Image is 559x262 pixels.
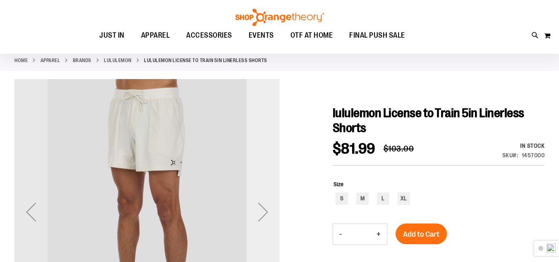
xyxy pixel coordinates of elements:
div: In stock [502,142,545,150]
a: BRANDS [73,57,91,64]
a: FINAL PUSH SALE [341,26,413,45]
span: JUST IN [99,26,125,45]
span: Size [333,181,343,187]
span: Add to Cart [403,230,439,239]
span: $103.00 [384,144,414,154]
div: S [336,192,348,205]
span: lululemon License to Train 5in Linerless Shorts [333,106,524,135]
button: Add to Cart [396,224,447,244]
div: Availability [502,142,545,150]
img: Shop Orangetheory [234,9,325,26]
a: JUST IN [91,26,133,45]
div: L [377,192,389,205]
span: $81.99 [333,140,375,157]
button: Decrease product quantity [333,224,348,245]
a: ACCESSORIES [178,26,240,45]
div: XL [398,192,410,205]
span: OTF AT HOME [290,26,333,45]
a: Home [14,57,28,64]
div: M [356,192,369,205]
input: Product quantity [348,224,370,244]
a: APPAREL [133,26,178,45]
div: 1457000 [522,151,545,159]
strong: lululemon License to Train 5in Linerless Shorts [144,57,267,64]
span: FINAL PUSH SALE [349,26,405,45]
a: OTF AT HOME [282,26,341,45]
a: APPAREL [41,57,60,64]
span: APPAREL [141,26,170,45]
a: lululemon [104,57,132,64]
strong: SKU [502,152,518,159]
a: EVENTS [240,26,282,45]
button: Increase product quantity [370,224,387,245]
span: ACCESSORIES [186,26,232,45]
span: EVENTS [249,26,274,45]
